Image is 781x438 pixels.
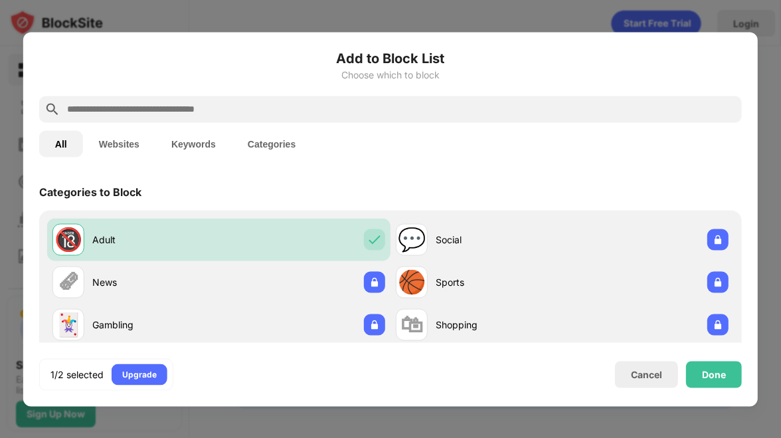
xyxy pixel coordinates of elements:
[400,311,423,338] div: 🛍
[54,311,82,338] div: 🃏
[702,369,726,380] div: Done
[39,130,83,157] button: All
[122,368,157,381] div: Upgrade
[232,130,311,157] button: Categories
[50,368,104,381] div: 1/2 selected
[631,369,662,380] div: Cancel
[436,233,563,247] div: Social
[44,101,60,117] img: search.svg
[436,318,563,332] div: Shopping
[436,275,563,289] div: Sports
[398,226,426,253] div: 💬
[39,185,141,198] div: Categories to Block
[54,226,82,253] div: 🔞
[39,69,742,80] div: Choose which to block
[92,275,219,289] div: News
[83,130,155,157] button: Websites
[398,269,426,296] div: 🏀
[155,130,232,157] button: Keywords
[39,48,742,68] h6: Add to Block List
[57,269,80,296] div: 🗞
[92,233,219,247] div: Adult
[92,318,219,332] div: Gambling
